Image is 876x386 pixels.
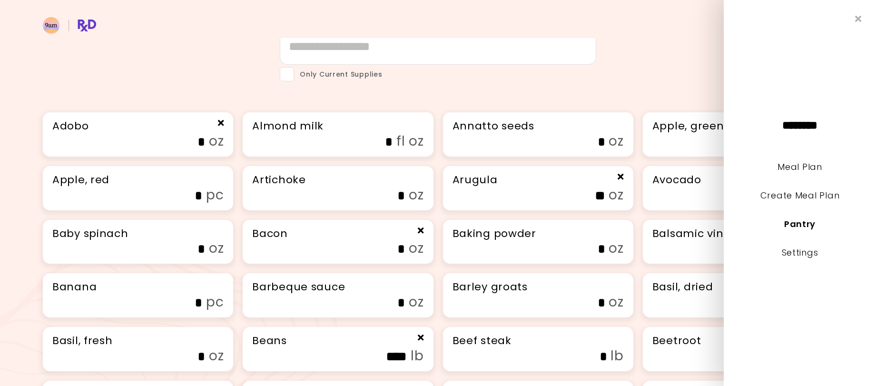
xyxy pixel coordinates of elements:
h3: Annatto seeds [453,119,624,134]
input: pc [674,135,802,149]
label: oz [271,186,423,204]
h3: Banana [52,279,224,295]
h3: Barbeque sauce [252,279,423,295]
a: Pantry [784,218,816,230]
label: oz [471,186,623,204]
i: Close [855,14,862,23]
label: oz [671,346,824,365]
label: pc [68,186,224,204]
input: lb [278,349,407,364]
input: pc [674,188,802,203]
h3: Baby spinach [52,226,224,241]
label: oz [471,239,623,257]
input: fl oz [264,135,393,149]
input: oz [677,296,805,310]
h3: Barley groats [453,279,624,295]
label: oz [271,239,423,257]
input: oz [276,242,405,257]
h3: Arugula [453,172,624,188]
input: fl oz [664,242,792,257]
label: oz [471,293,623,311]
input: oz [77,349,205,364]
label: oz [271,293,423,311]
h3: Basil, dried [652,279,824,295]
input: lb [478,349,607,364]
input: pc [74,296,202,310]
a: Meal Plan [778,161,822,173]
i: Remove [418,226,424,235]
label: fl oz [258,132,424,150]
h3: Bacon [252,226,423,241]
i: Remove [218,119,224,127]
h3: Baking powder [453,226,624,241]
label: pc [668,186,824,204]
h3: Artichoke [252,172,423,188]
img: RxDiet [43,17,96,34]
i: Remove [618,172,624,181]
span: Only Current Supplies [294,69,382,80]
label: fl oz [658,239,824,257]
input: oz [476,135,605,149]
h3: Apple, red [52,172,224,188]
label: oz [71,239,224,257]
input: oz [276,296,405,310]
input: pc [74,188,202,203]
label: lb [273,346,423,365]
input: oz [77,135,205,149]
label: oz [671,293,824,311]
h3: Basil, fresh [52,333,224,348]
h3: Almond milk [252,119,423,134]
h3: Beetroot [652,333,824,348]
input: oz [77,242,205,257]
input: oz [276,188,405,203]
label: oz [71,346,224,365]
input: oz [476,242,605,257]
h3: Beans [252,333,423,348]
h3: Avocado [652,172,824,188]
h3: Beef steak [453,333,624,348]
label: lb [472,346,623,365]
label: oz [471,132,623,150]
h3: Balsamic vinegar [652,226,824,241]
a: Create Meal Plan [760,189,840,201]
input: oz [476,296,605,310]
label: pc [668,132,824,150]
h3: Adobo [52,119,224,134]
label: oz [71,132,224,150]
input: oz [677,349,805,364]
input: oz [476,188,605,203]
i: Remove [418,333,424,342]
h3: Apple, green [652,119,824,134]
a: Settings [782,247,818,258]
label: pc [68,293,224,311]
